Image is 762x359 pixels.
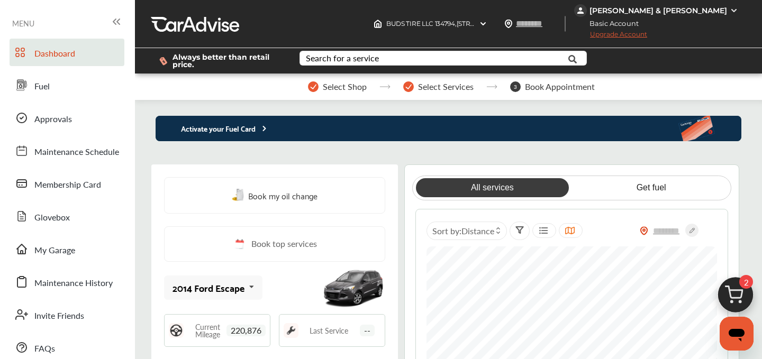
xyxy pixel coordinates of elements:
[565,16,566,32] img: header-divider.bc55588e.svg
[486,85,497,89] img: stepper-arrow.e24c07c6.svg
[34,211,70,225] span: Glovebox
[574,30,647,43] span: Upgrade Account
[34,47,75,61] span: Dashboard
[640,226,648,235] img: location_vector_orange.38f05af8.svg
[374,20,382,28] img: header-home-logo.8d720a4f.svg
[34,342,55,356] span: FAQs
[34,113,72,126] span: Approvals
[34,244,75,257] span: My Garage
[10,71,124,99] a: Fuel
[34,277,113,290] span: Maintenance History
[232,237,246,251] img: cal_icon.0803b883.svg
[173,53,283,68] span: Always better than retail price.
[10,39,124,66] a: Dashboard
[416,178,569,197] a: All services
[251,237,317,251] span: Book top services
[34,178,101,192] span: Membership Card
[479,20,487,28] img: header-down-arrow.9dd2ce7d.svg
[525,82,595,91] span: Book Appointment
[432,225,494,237] span: Sort by :
[34,80,50,94] span: Fuel
[575,178,728,197] a: Get fuel
[226,325,266,336] span: 220,876
[173,282,244,293] div: 2014 Ford Escape
[34,309,84,323] span: Invite Friends
[10,301,124,328] a: Invite Friends
[739,275,753,289] span: 2
[12,19,34,27] span: MENU
[164,226,385,262] a: Book top services
[10,137,124,164] a: Maintenance Schedule
[169,323,184,338] img: steering_logo
[386,20,587,27] span: BUDS TIRE LLC 134794 , [STREET_ADDRESS] LANCASTER , SC 29720
[730,6,738,15] img: WGsFRI8htEPBVLJbROoPRyZpYNWhNONpIPPETTm6eUC0GeLEiAAAAAElFTkSuQmCC
[10,104,124,132] a: Approvals
[504,20,513,28] img: location_vector.a44bc228.svg
[461,225,494,237] span: Distance
[379,85,391,89] img: stepper-arrow.e24c07c6.svg
[589,6,727,15] div: [PERSON_NAME] & [PERSON_NAME]
[10,202,124,230] a: Glovebox
[418,82,474,91] span: Select Services
[232,189,246,202] img: oil-change.e5047c97.svg
[574,4,587,17] img: jVpblrzwTbfkPYzPPzSLxeg0AAAAASUVORK5CYII=
[510,81,521,92] span: 3
[34,145,119,159] span: Maintenance Schedule
[403,81,414,92] img: stepper-checkmark.b5569197.svg
[322,264,385,311] img: mobile_8897_st0640_046.jpg
[720,317,754,351] iframe: Button to launch messaging window
[360,325,375,336] span: --
[248,188,317,202] span: Book my oil change
[10,170,124,197] a: Membership Card
[10,268,124,296] a: Maintenance History
[306,54,379,62] div: Search for a service
[159,57,167,66] img: dollor_label_vector.a70140d1.svg
[284,323,298,338] img: maintenance_logo
[156,122,269,134] p: Activate your Fuel Card
[575,18,647,29] span: Basic Account
[232,188,317,202] a: Book my oil change
[308,81,319,92] img: stepper-checkmark.b5569197.svg
[10,235,124,263] a: My Garage
[189,323,226,338] span: Current Mileage
[678,116,741,141] img: activate-banner.5eeab9f0af3a0311e5fa.png
[323,82,367,91] span: Select Shop
[710,272,761,323] img: cart_icon.3d0951e8.svg
[310,327,348,334] span: Last Service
